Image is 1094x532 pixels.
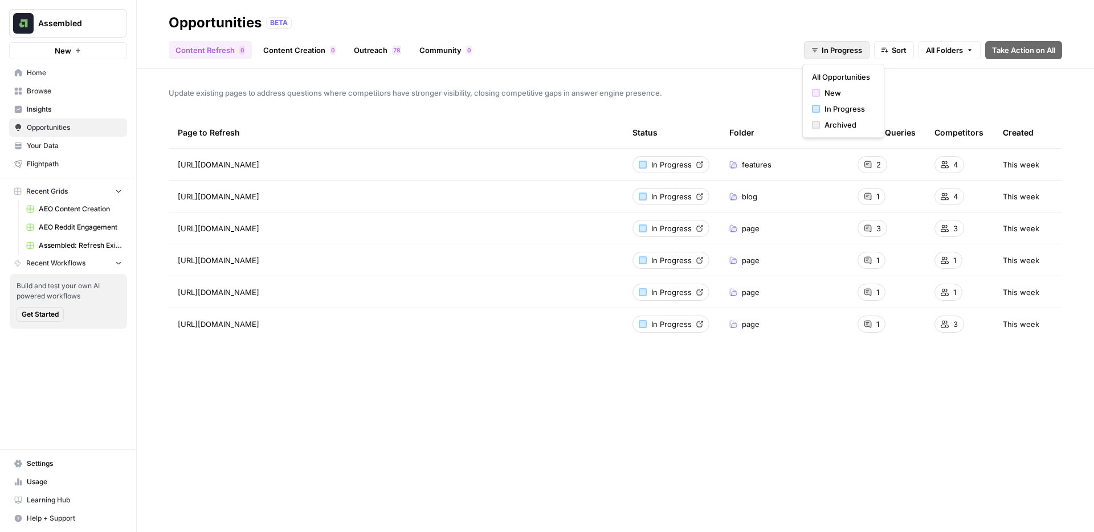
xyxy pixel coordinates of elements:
div: 0 [330,46,336,55]
span: Insights [27,104,122,114]
span: 7 [393,46,397,55]
span: Settings [27,459,122,469]
span: 3 [876,223,881,234]
span: Take Action on All [992,44,1055,56]
span: AEO Content Creation [39,204,122,214]
span: page [742,223,760,234]
a: In Progress [632,284,709,301]
span: Flightpath [27,159,122,169]
span: In Progress [651,318,692,330]
span: Browse [27,86,122,96]
span: 8 [397,46,400,55]
span: 4 [953,159,958,170]
a: Insights [9,100,127,118]
img: Assembled Logo [13,13,34,34]
span: Learning Hub [27,495,122,505]
span: In Progress [651,255,692,266]
span: In Progress [651,191,692,202]
span: 1 [876,318,879,330]
a: Assembled: Refresh Existing Content [21,236,127,255]
span: 0 [240,46,244,55]
a: Community0 [413,41,479,59]
a: Opportunities [9,118,127,137]
span: Assembled: Refresh Existing Content [39,240,122,251]
span: Recent Grids [26,186,68,197]
span: Update existing pages to address questions where competitors have stronger visibility, closing co... [169,87,1062,99]
a: In Progress [632,316,709,333]
button: In Progress [804,41,870,59]
div: Competitors [934,117,983,148]
button: Take Action on All [985,41,1062,59]
span: AEO Reddit Engagement [39,222,122,232]
span: Assembled [38,18,107,29]
a: Settings [9,455,127,473]
span: In Progress [824,103,870,114]
span: Home [27,68,122,78]
div: Page to Refresh [178,117,614,148]
a: AEO Content Creation [21,200,127,218]
span: This week [1003,287,1039,298]
span: New [55,45,71,56]
a: AEO Reddit Engagement [21,218,127,236]
div: Folder [729,117,754,148]
span: 2 [876,159,881,170]
button: New [9,42,127,59]
span: Usage [27,477,122,487]
span: Archived [824,119,870,130]
a: Browse [9,82,127,100]
div: BETA [266,17,292,28]
span: 1 [876,191,879,202]
a: Your Data [9,137,127,155]
a: In Progress [632,220,709,237]
a: Learning Hub [9,491,127,509]
a: In Progress [632,188,709,205]
span: page [742,318,760,330]
span: [URL][DOMAIN_NAME] [178,191,259,202]
a: Flightpath [9,155,127,173]
span: Get Started [22,309,59,320]
a: Content Creation0 [256,41,342,59]
span: This week [1003,159,1039,170]
span: This week [1003,255,1039,266]
span: All Folders [926,44,963,56]
a: Usage [9,473,127,491]
span: This week [1003,223,1039,234]
span: features [742,159,771,170]
div: Created [1003,117,1034,148]
span: [URL][DOMAIN_NAME] [178,159,259,170]
span: 1 [953,287,956,298]
div: 0 [239,46,245,55]
span: [URL][DOMAIN_NAME] [178,255,259,266]
span: In Progress [651,287,692,298]
button: All Folders [919,41,981,59]
div: In Progress [802,64,884,138]
span: Help + Support [27,513,122,523]
div: 78 [392,46,401,55]
span: 0 [331,46,334,55]
span: This week [1003,191,1039,202]
span: This week [1003,318,1039,330]
span: 1 [876,255,879,266]
button: Workspace: Assembled [9,9,127,38]
span: In Progress [822,44,862,56]
span: Sort [892,44,907,56]
button: Recent Grids [9,183,127,200]
button: Get Started [17,307,64,322]
span: 1 [953,255,956,266]
span: In Progress [651,159,692,170]
a: Content Refresh0 [169,41,252,59]
button: Sort [874,41,914,59]
div: 0 [466,46,472,55]
span: 0 [467,46,471,55]
button: Help + Support [9,509,127,527]
span: In Progress [651,223,692,234]
span: 3 [953,223,958,234]
button: Recent Workflows [9,255,127,272]
span: All Opportunities [812,71,870,83]
span: 4 [953,191,958,202]
div: Target Queries [858,117,916,148]
div: Opportunities [169,14,262,32]
span: [URL][DOMAIN_NAME] [178,223,259,234]
span: Recent Workflows [26,258,85,268]
a: In Progress [632,252,709,269]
